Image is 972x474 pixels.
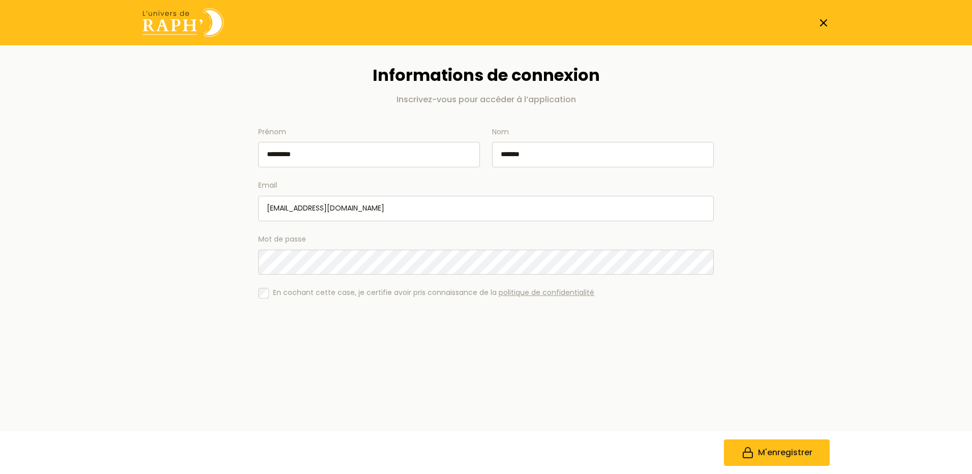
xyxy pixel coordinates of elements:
[499,287,594,298] a: politique de confidentialité
[258,250,714,275] input: Mot de passe
[758,447,812,459] span: M'enregistrer
[492,126,714,168] label: Nom
[258,233,714,275] label: Mot de passe
[273,287,594,299] span: En cochant cette case, je certifie avoir pris connaissance de la
[258,94,714,106] p: Inscrivez-vous pour accéder à l’application
[258,180,714,221] label: Email
[258,142,480,167] input: Prénom
[258,126,480,168] label: Prénom
[258,196,714,221] input: Email
[258,288,269,299] input: En cochant cette case, je certifie avoir pris connaissance de la politique de confidentialité
[492,142,714,167] input: Nom
[258,66,714,85] h1: Informations de connexion
[817,17,830,29] a: Fermer la page
[142,8,224,37] img: Univers de Raph logo
[724,439,830,466] button: M'enregistrer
